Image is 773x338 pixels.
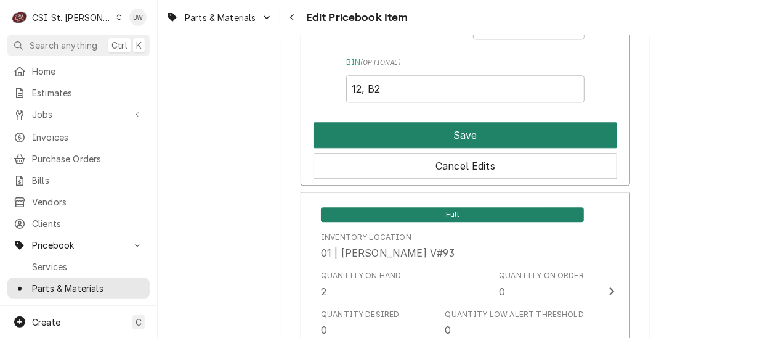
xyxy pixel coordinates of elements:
[32,11,112,24] div: CSI St. [PERSON_NAME]
[346,57,585,68] label: Bin
[32,260,144,273] span: Services
[32,65,144,78] span: Home
[302,9,408,26] span: Edit Pricebook Item
[129,9,147,26] div: Brad Wicks's Avatar
[111,39,127,52] span: Ctrl
[32,152,144,165] span: Purchase Orders
[185,11,256,24] span: Parts & Materials
[32,303,144,316] span: Miscellaneous
[321,206,584,222] div: Full
[321,284,326,299] div: 2
[499,270,584,299] div: Quantity on Order
[7,192,150,212] a: Vendors
[7,300,150,320] a: Miscellaneous
[30,39,97,52] span: Search anything
[321,232,411,243] div: Inventory Location
[283,7,302,27] button: Navigate back
[32,174,144,187] span: Bills
[445,309,584,320] div: Quantity Low Alert Threshold
[32,108,125,121] span: Jobs
[321,270,402,281] div: Quantity on Hand
[7,127,150,147] a: Invoices
[32,317,60,328] span: Create
[314,117,617,148] div: Button Group Row
[314,117,617,179] div: Button Group
[314,122,617,148] button: Save
[32,86,144,99] span: Estimates
[7,235,150,255] a: Go to Pricebook
[136,316,142,329] span: C
[32,131,144,144] span: Invoices
[136,39,142,52] span: K
[360,59,401,67] span: ( optional )
[314,148,617,179] div: Button Group Row
[499,284,505,299] div: 0
[321,309,400,320] div: Quantity Desired
[32,282,144,295] span: Parts & Materials
[346,57,585,102] div: Bin
[7,170,150,191] a: Bills
[314,153,617,179] button: Cancel Edits
[32,217,144,230] span: Clients
[321,323,327,337] div: 0
[321,207,584,222] span: Full
[7,83,150,103] a: Estimates
[7,278,150,299] a: Parts & Materials
[7,61,150,81] a: Home
[445,323,451,337] div: 0
[129,9,147,26] div: BW
[11,9,28,26] div: CSI St. Louis's Avatar
[161,7,277,28] a: Go to Parts & Materials
[32,239,125,252] span: Pricebook
[7,213,150,234] a: Clients
[7,257,150,277] a: Services
[11,9,28,26] div: C
[321,245,455,260] div: 01 | [PERSON_NAME] V#93
[7,35,150,56] button: Search anythingCtrlK
[321,270,402,299] div: Quantity on Hand
[321,232,455,260] div: Location
[321,309,400,337] div: Quantity Desired
[445,309,584,337] div: Quantity Low Alert Threshold
[499,270,584,281] div: Quantity on Order
[32,196,144,208] span: Vendors
[7,104,150,125] a: Go to Jobs
[7,149,150,169] a: Purchase Orders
